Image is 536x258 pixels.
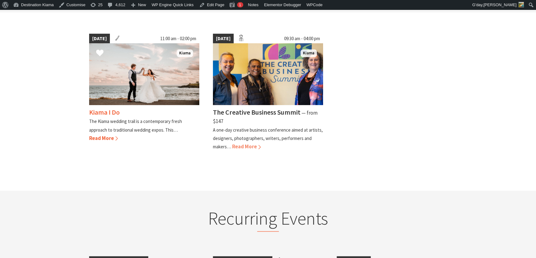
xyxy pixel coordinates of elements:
[90,43,110,64] button: Click to Favourite Kiama I Do
[89,108,120,116] h4: Kiama I Do
[300,49,317,57] span: Kiama
[213,43,323,105] img: Three people including a First Nations elder infront of the event media wall
[89,34,199,151] a: [DATE] 11:00 am - 02:00 pm Bride and Groom Kiama Kiama I Do The Kiama wedding trail is a contempo...
[177,49,193,57] span: Kiama
[147,208,389,232] h2: Recurring Events
[213,127,323,150] p: A one-day creative business conference aimed at artists, designers, photographers, writers, perfo...
[213,108,300,116] h4: The Creative Business Summit
[89,118,182,133] p: The Kiama wedding trail is a contemporary fresh approach to traditional wedding expos. This…
[232,143,261,150] span: Read More
[281,34,323,44] span: 09:30 am - 04:00 pm
[213,34,323,151] a: [DATE] 09:30 am - 04:00 pm Three people including a First Nations elder infront of the event medi...
[157,34,199,44] span: 11:00 am - 02:00 pm
[213,34,234,44] span: [DATE]
[239,2,241,7] span: 1
[483,2,517,7] span: [PERSON_NAME]
[89,135,118,142] span: Read More
[89,34,110,44] span: [DATE]
[89,43,199,105] img: Bride and Groom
